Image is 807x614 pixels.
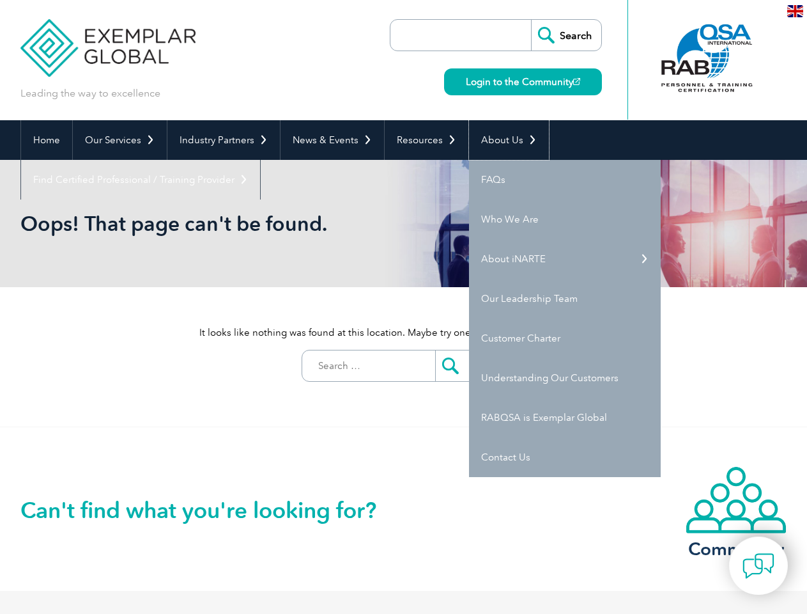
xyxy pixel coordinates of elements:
input: Search [531,20,601,51]
a: RABQSA is Exemplar Global [469,398,661,437]
a: About iNARTE [469,239,661,279]
p: Leading the way to excellence [20,86,160,100]
a: Understanding Our Customers [469,358,661,398]
img: icon-community.webp [685,466,787,535]
a: Contact Us [469,437,661,477]
img: en [787,5,803,17]
a: FAQs [469,160,661,200]
a: Our Leadership Team [469,279,661,319]
p: It looks like nothing was found at this location. Maybe try one of the links below or a search? [20,326,787,340]
a: News & Events [281,120,384,160]
a: Find Certified Professional / Training Provider [21,160,260,200]
img: open_square.png [573,78,580,85]
a: Resources [385,120,468,160]
a: Customer Charter [469,319,661,358]
a: Who We Are [469,200,661,239]
h3: Community [685,541,787,557]
a: Login to the Community [444,68,602,95]
input: Submit [435,350,505,381]
img: contact-chat.png [742,550,774,582]
a: Our Services [73,120,167,160]
h2: Can't find what you're looking for? [20,500,404,521]
a: Home [21,120,72,160]
a: About Us [469,120,549,160]
a: Community [685,466,787,557]
a: Industry Partners [167,120,280,160]
h1: Oops! That page can't be found. [20,211,511,236]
